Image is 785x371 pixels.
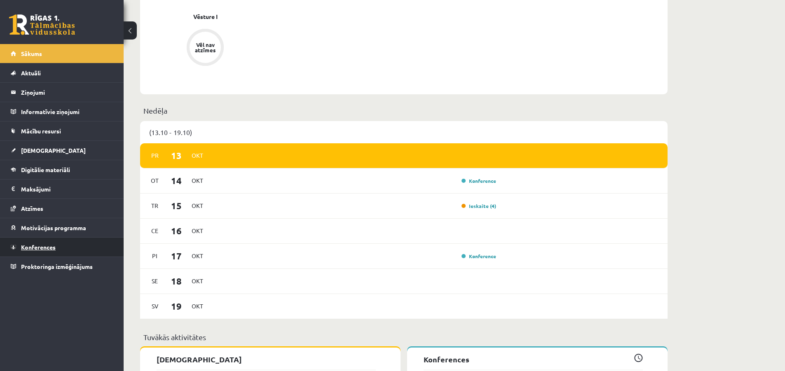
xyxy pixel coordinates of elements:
span: Sv [146,300,164,313]
span: Okt [189,300,206,313]
a: Mācību resursi [11,121,113,140]
span: Okt [189,199,206,212]
span: Okt [189,275,206,287]
span: Okt [189,149,206,162]
span: Konferences [21,243,56,251]
span: Okt [189,224,206,237]
a: Informatīvie ziņojumi [11,102,113,121]
span: 18 [164,274,189,288]
span: Ce [146,224,164,237]
legend: Ziņojumi [21,83,113,102]
span: Pi [146,250,164,262]
span: Tr [146,199,164,212]
span: Okt [189,250,206,262]
a: Motivācijas programma [11,218,113,237]
span: 15 [164,199,189,212]
span: 13 [164,149,189,162]
a: Aktuāli [11,63,113,82]
span: 17 [164,249,189,263]
span: Sākums [21,50,42,57]
span: Atzīmes [21,205,43,212]
a: Rīgas 1. Tālmācības vidusskola [9,14,75,35]
span: 14 [164,174,189,187]
a: Konference [462,253,496,259]
a: Digitālie materiāli [11,160,113,179]
a: Vēsture I [193,12,218,21]
span: Se [146,275,164,287]
span: 16 [164,224,189,238]
span: Pr [146,149,164,162]
a: [DEMOGRAPHIC_DATA] [11,141,113,160]
a: Atzīmes [11,199,113,218]
legend: Maksājumi [21,180,113,198]
legend: Informatīvie ziņojumi [21,102,113,121]
p: Nedēļa [143,105,664,116]
span: 19 [164,299,189,313]
div: (13.10 - 19.10) [140,121,668,143]
span: Motivācijas programma [21,224,86,231]
a: Konference [462,177,496,184]
a: Maksājumi [11,180,113,198]
span: Digitālie materiāli [21,166,70,173]
span: Ot [146,174,164,187]
p: [DEMOGRAPHIC_DATA] [157,354,376,365]
a: Sākums [11,44,113,63]
span: Mācību resursi [21,127,61,135]
a: Proktoringa izmēģinājums [11,257,113,276]
a: Ziņojumi [11,83,113,102]
p: Tuvākās aktivitātes [143,331,664,343]
div: Vēl nav atzīmes [194,42,217,53]
a: Vēl nav atzīmes [157,29,254,68]
a: Ieskaite (4) [462,203,496,209]
p: Konferences [424,354,643,365]
span: [DEMOGRAPHIC_DATA] [21,147,86,154]
span: Aktuāli [21,69,41,77]
a: Konferences [11,238,113,257]
span: Proktoringa izmēģinājums [21,263,93,270]
span: Okt [189,174,206,187]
